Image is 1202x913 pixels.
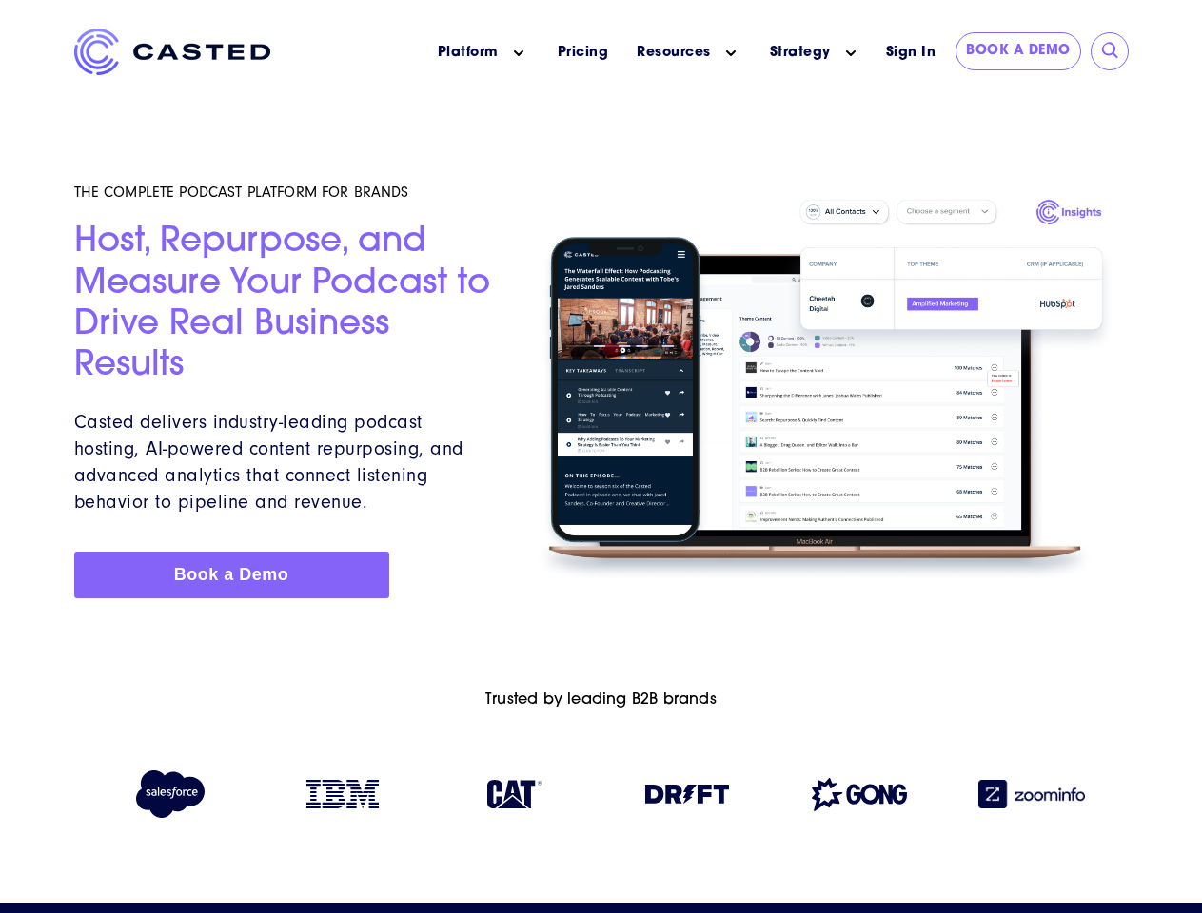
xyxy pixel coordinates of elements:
[74,29,270,75] img: Casted_Logo_Horizontal_FullColor_PUR_BLUE
[438,43,499,63] a: Platform
[637,43,711,63] a: Resources
[74,691,1129,709] h6: Trusted by leading B2B brands
[128,770,212,818] img: Salesforce logo
[74,552,389,598] a: Book a Demo
[876,32,947,73] a: Sign In
[956,32,1081,70] a: Book a Demo
[978,780,1085,808] img: Zoominfo logo
[74,183,501,202] h5: THE COMPLETE PODCAST PLATFORM FOR BRANDS
[645,785,729,804] img: Drift logo
[812,778,907,811] img: Gong logo
[299,29,876,77] nav: Main menu
[558,43,609,63] a: Pricing
[74,411,463,513] span: Casted delivers industry-leading podcast hosting, AI-powered content repurposing, and advanced an...
[74,223,501,387] h2: Host, Repurpose, and Measure Your Podcast to Drive Real Business Results
[1101,42,1120,61] input: Submit
[487,780,542,808] img: Caterpillar logo
[306,780,379,808] img: IBM logo
[522,190,1128,592] img: Homepage Hero
[174,565,289,584] span: Book a Demo
[770,43,831,63] a: Strategy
